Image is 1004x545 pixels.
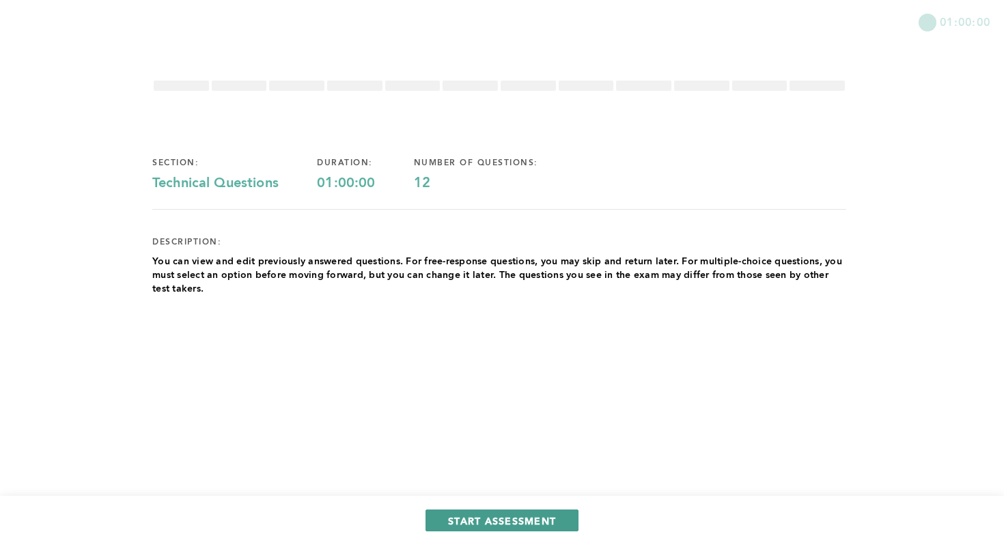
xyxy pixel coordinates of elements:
button: START ASSESSMENT [426,509,578,531]
div: description: [152,237,221,248]
div: section: [152,158,317,169]
p: You can view and edit previously answered questions. For free-response questions, you may skip an... [152,255,846,296]
div: Technical Questions [152,176,317,192]
div: 01:00:00 [317,176,414,192]
div: 12 [414,176,576,192]
span: 01:00:00 [940,14,990,29]
span: START ASSESSMENT [448,514,556,527]
div: duration: [317,158,414,169]
div: number of questions: [414,158,576,169]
